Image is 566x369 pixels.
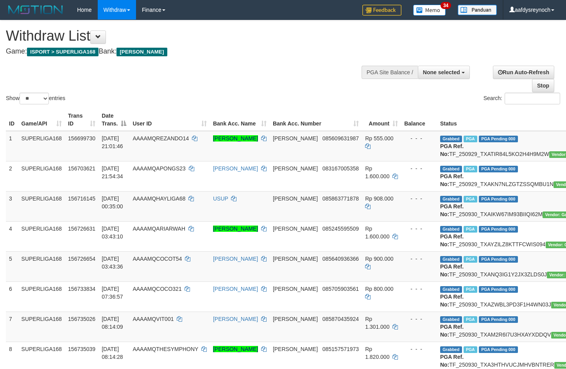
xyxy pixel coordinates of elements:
[213,286,258,292] a: [PERSON_NAME]
[102,316,123,330] span: [DATE] 08:14:09
[68,316,95,322] span: 156735026
[18,109,65,131] th: Game/API: activate to sort column ascending
[464,316,477,323] span: Marked by aafchhiseyha
[6,28,369,44] h1: Withdraw List
[133,165,185,172] span: AAAAMQAPONGS23
[102,195,123,210] span: [DATE] 00:35:00
[133,195,185,202] span: AAAAMQHAYLIGA68
[413,5,446,16] img: Button%20Memo.svg
[322,346,359,352] span: Copy 085157571973 to clipboard
[6,191,18,221] td: 3
[6,93,65,104] label: Show entries
[6,109,18,131] th: ID
[6,251,18,281] td: 5
[213,256,258,262] a: [PERSON_NAME]
[365,346,389,360] span: Rp 1.820.000
[401,109,437,131] th: Balance
[6,221,18,251] td: 4
[6,161,18,191] td: 2
[440,256,462,263] span: Grabbed
[404,134,434,142] div: - - -
[273,316,318,322] span: [PERSON_NAME]
[68,286,95,292] span: 156733834
[440,263,464,278] b: PGA Ref. No:
[464,136,477,142] span: Marked by aafchhiseyha
[213,135,258,142] a: [PERSON_NAME]
[365,135,393,142] span: Rp 555.000
[365,256,393,262] span: Rp 900.000
[479,256,518,263] span: PGA Pending
[404,315,434,323] div: - - -
[273,256,318,262] span: [PERSON_NAME]
[322,135,359,142] span: Copy 085609631987 to clipboard
[418,66,470,79] button: None selected
[404,345,434,353] div: - - -
[362,109,401,131] th: Amount: activate to sort column ascending
[440,324,464,338] b: PGA Ref. No:
[365,226,389,240] span: Rp 1.600.000
[273,346,318,352] span: [PERSON_NAME]
[404,255,434,263] div: - - -
[440,136,462,142] span: Grabbed
[404,285,434,293] div: - - -
[27,48,99,56] span: ISPORT > SUPERLIGA168
[365,286,393,292] span: Rp 800.000
[423,69,460,75] span: None selected
[440,286,462,293] span: Grabbed
[464,346,477,353] span: Marked by aafchhiseyha
[18,191,65,221] td: SUPERLIGA168
[440,166,462,172] span: Grabbed
[479,136,518,142] span: PGA Pending
[6,4,65,16] img: MOTION_logo.png
[213,346,258,352] a: [PERSON_NAME]
[440,203,464,217] b: PGA Ref. No:
[479,286,518,293] span: PGA Pending
[68,165,95,172] span: 156703621
[322,316,359,322] span: Copy 085870435924 to clipboard
[362,66,418,79] div: PGA Site Balance /
[273,286,318,292] span: [PERSON_NAME]
[440,196,462,202] span: Grabbed
[441,2,451,9] span: 34
[18,131,65,161] td: SUPERLIGA168
[440,143,464,157] b: PGA Ref. No:
[505,93,560,104] input: Search:
[440,226,462,233] span: Grabbed
[68,226,95,232] span: 156726631
[116,48,167,56] span: [PERSON_NAME]
[102,135,123,149] span: [DATE] 21:01:46
[133,256,182,262] span: AAAAMQCOCOT54
[365,195,393,202] span: Rp 908.000
[440,346,462,353] span: Grabbed
[6,131,18,161] td: 1
[362,5,401,16] img: Feedback.jpg
[102,256,123,270] span: [DATE] 03:43:36
[18,221,65,251] td: SUPERLIGA168
[68,346,95,352] span: 156735039
[404,195,434,202] div: - - -
[273,135,318,142] span: [PERSON_NAME]
[322,256,359,262] span: Copy 085640936366 to clipboard
[479,346,518,353] span: PGA Pending
[213,195,228,202] a: USUP
[440,316,462,323] span: Grabbed
[273,226,318,232] span: [PERSON_NAME]
[479,226,518,233] span: PGA Pending
[6,281,18,312] td: 6
[479,166,518,172] span: PGA Pending
[65,109,99,131] th: Trans ID: activate to sort column ascending
[484,93,560,104] label: Search:
[213,226,258,232] a: [PERSON_NAME]
[18,281,65,312] td: SUPERLIGA168
[102,226,123,240] span: [DATE] 03:43:10
[129,109,210,131] th: User ID: activate to sort column ascending
[133,346,198,352] span: AAAAMQTHESYMPHONY
[270,109,362,131] th: Bank Acc. Number: activate to sort column ascending
[440,354,464,368] b: PGA Ref. No:
[493,66,554,79] a: Run Auto-Refresh
[102,165,123,179] span: [DATE] 21:54:34
[273,195,318,202] span: [PERSON_NAME]
[210,109,270,131] th: Bank Acc. Name: activate to sort column ascending
[464,166,477,172] span: Marked by aafchhiseyha
[322,286,359,292] span: Copy 085705903561 to clipboard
